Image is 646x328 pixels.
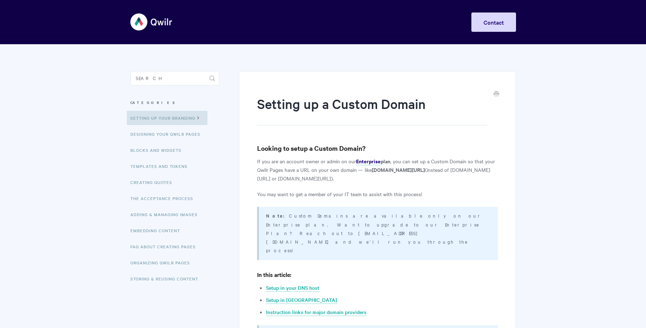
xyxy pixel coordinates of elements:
strong: plan [381,157,390,165]
a: Setup in [GEOGRAPHIC_DATA] [266,296,337,304]
a: Embedding Content [130,223,185,238]
a: Setup in your DNS host [266,284,319,292]
h3: Categories [130,96,219,109]
a: Enterprise [356,158,381,165]
a: Templates and Tokens [130,159,193,173]
a: Instruction links for major domain providers [266,308,366,316]
a: Designing Your Qwilr Pages [130,127,206,141]
a: FAQ About Creating Pages [130,239,201,254]
a: Storing & Reusing Content [130,272,204,286]
img: Qwilr Help Center [130,9,173,35]
a: Setting up your Branding [127,111,207,125]
a: Adding & Managing Images [130,207,203,222]
a: Print this Article [494,90,499,98]
strong: In this article: [257,270,291,278]
p: You may want to get a member of your IT team to assist with this process! [257,190,497,198]
a: The Acceptance Process [130,191,199,205]
p: Custom Domains are available only on our Enterprise plan. Want to upgrade to our Enterprise Plan?... [266,211,489,254]
strong: [DOMAIN_NAME][URL] [372,166,425,173]
strong: Note: [266,212,289,219]
h1: Setting up a Custom Domain [257,95,487,125]
a: Blocks and Widgets [130,143,187,157]
h3: Looking to setup a Custom Domain? [257,143,497,153]
p: If you are an account owner or admin on our , you can set up a Custom Domain so that your Qwilr P... [257,157,497,183]
a: Creating Quotes [130,175,177,189]
a: Organizing Qwilr Pages [130,255,195,270]
input: Search [130,71,219,85]
a: Contact [471,13,516,32]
